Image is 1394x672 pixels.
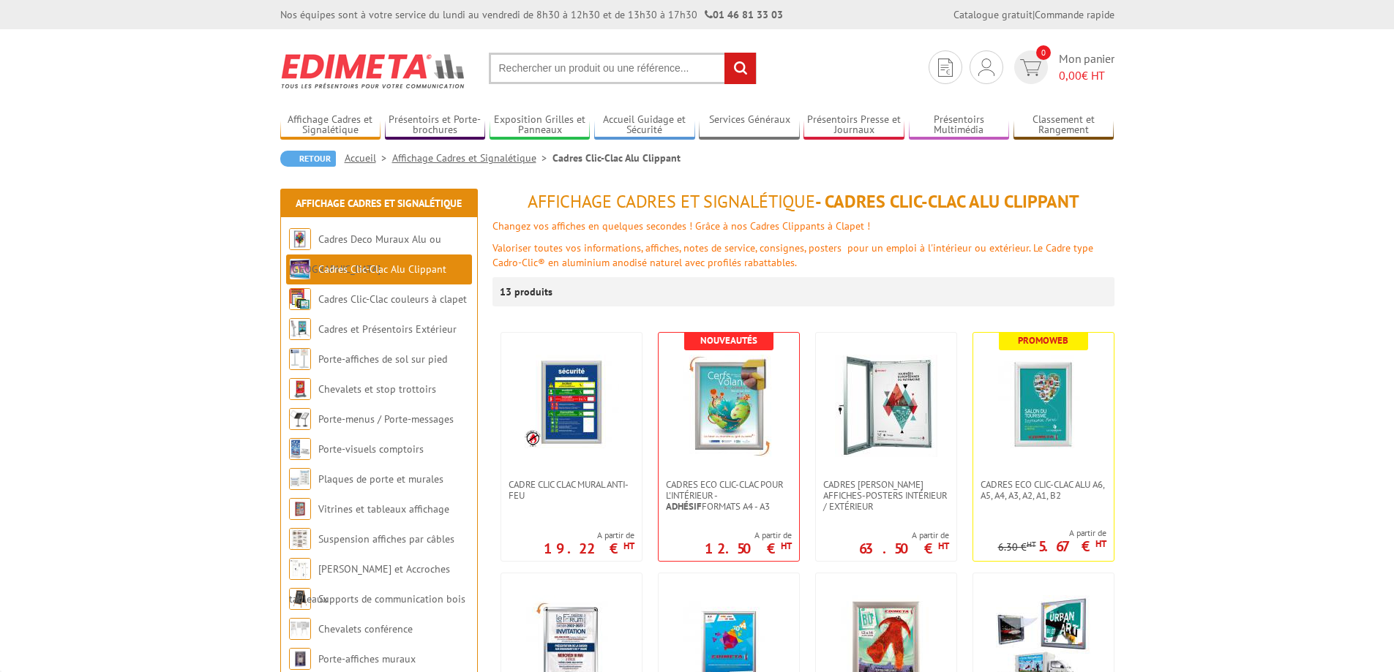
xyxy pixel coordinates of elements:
a: [PERSON_NAME] et Accroches tableaux [289,562,450,605]
img: Chevalets conférence [289,618,311,640]
a: Supports de communication bois [318,592,465,605]
img: Vitrines et tableaux affichage [289,498,311,520]
a: Services Généraux [699,113,800,137]
a: Retour [280,151,336,167]
img: Cadres Eco Clic-Clac alu A6, A5, A4, A3, A2, A1, B2 [992,355,1095,457]
a: Classement et Rangement [1013,113,1114,137]
input: rechercher [724,53,756,84]
img: Plaques de porte et murales [289,468,311,490]
a: Chevalets conférence [318,622,413,635]
p: 5.67 € [1038,542,1106,551]
p: 19.22 € [544,544,634,553]
img: Porte-affiches de sol sur pied [289,348,311,370]
a: Accueil [345,151,392,165]
span: Cadres Eco Clic-Clac pour l'intérieur - formats A4 - A3 [666,479,792,512]
img: Suspension affiches par câbles [289,528,311,550]
span: A partir de [859,529,949,541]
img: devis rapide [978,58,994,76]
b: Nouveautés [700,334,757,347]
a: Présentoirs Multimédia [909,113,1010,137]
a: Cadres Eco Clic-Clac alu A6, A5, A4, A3, A2, A1, B2 [973,479,1114,501]
sup: HT [623,540,634,552]
img: Cadre CLIC CLAC Mural ANTI-FEU [524,355,619,450]
h1: - Cadres Clic-Clac Alu Clippant [492,192,1114,211]
p: 13 produits [500,277,555,306]
img: Cadres Deco Muraux Alu ou Bois [289,228,311,250]
sup: HT [781,540,792,552]
a: Commande rapide [1035,8,1114,21]
a: Porte-menus / Porte-messages [318,412,454,426]
span: Affichage Cadres et Signalétique [528,190,815,213]
span: 0,00 [1059,68,1082,83]
img: Porte-affiches muraux [289,648,311,670]
sup: HT [1027,539,1036,549]
a: Cadres Deco Muraux Alu ou [GEOGRAPHIC_DATA] [289,233,441,276]
input: Rechercher un produit ou une référence... [489,53,757,84]
span: A partir de [998,527,1106,539]
a: Vitrines et tableaux affichage [318,502,449,516]
a: Suspension affiches par câbles [318,532,454,545]
a: Cadres Clic-Clac Alu Clippant [318,263,446,276]
a: Catalogue gratuit [953,8,1033,21]
a: Affichage Cadres et Signalétique [392,151,552,165]
span: € HT [1059,67,1114,84]
a: Cadres Clic-Clac couleurs à clapet [318,292,467,306]
span: Cadres Eco Clic-Clac alu A6, A5, A4, A3, A2, A1, B2 [981,479,1106,501]
p: 63.50 € [859,544,949,553]
a: Porte-affiches de sol sur pied [318,352,447,366]
img: Cadres Clic-Clac couleurs à clapet [289,288,311,310]
a: Présentoirs Presse et Journaux [803,113,904,137]
img: Cadres vitrines affiches-posters intérieur / extérieur [835,355,937,457]
strong: Adhésif [666,500,702,513]
img: Cadres et Présentoirs Extérieur [289,318,311,340]
li: Cadres Clic-Clac Alu Clippant [552,151,681,165]
img: devis rapide [938,58,953,77]
img: Chevalets et stop trottoirs [289,378,311,400]
span: Cadres [PERSON_NAME] affiches-posters intérieur / extérieur [823,479,949,512]
a: Exposition Grilles et Panneaux [490,113,591,137]
a: Cadres [PERSON_NAME] affiches-posters intérieur / extérieur [816,479,956,512]
a: Affichage Cadres et Signalétique [280,113,381,137]
a: Accueil Guidage et Sécurité [594,113,695,137]
span: Mon panier [1059,50,1114,84]
font: Valoriser toutes vos informations, affiches, notes de service, consignes, posters pour un emploi ... [492,241,1093,269]
a: devis rapide 0 Mon panier 0,00€ HT [1011,50,1114,84]
a: Affichage Cadres et Signalétique [296,197,462,210]
a: Présentoirs et Porte-brochures [385,113,486,137]
strong: 01 46 81 33 03 [705,8,783,21]
div: Nos équipes sont à votre service du lundi au vendredi de 8h30 à 12h30 et de 13h30 à 17h30 [280,7,783,22]
a: Cadres et Présentoirs Extérieur [318,322,457,336]
img: Porte-menus / Porte-messages [289,408,311,430]
img: Edimeta [280,44,467,98]
sup: HT [938,540,949,552]
a: Plaques de porte et murales [318,472,443,486]
span: A partir de [544,529,634,541]
span: A partir de [705,529,792,541]
font: Changez vos affiches en quelques secondes ! Grâce à nos Cadres Clippants à Clapet ! [492,219,870,233]
b: Promoweb [1018,334,1068,347]
span: Cadre CLIC CLAC Mural ANTI-FEU [509,479,634,501]
a: Cadre CLIC CLAC Mural ANTI-FEU [501,479,642,501]
img: Porte-visuels comptoirs [289,438,311,460]
a: Chevalets et stop trottoirs [318,382,436,396]
a: Cadres Eco Clic-Clac pour l'intérieur -Adhésifformats A4 - A3 [659,479,799,512]
span: 0 [1036,45,1051,60]
a: Porte-visuels comptoirs [318,442,424,456]
img: devis rapide [1020,59,1041,76]
p: 6.30 € [998,542,1036,553]
a: Porte-affiches muraux [318,652,416,665]
sup: HT [1095,537,1106,550]
img: Cimaises et Accroches tableaux [289,558,311,580]
p: 12.50 € [705,544,792,553]
div: | [953,7,1114,22]
img: Cadres Eco Clic-Clac pour l'intérieur - <strong>Adhésif</strong> formats A4 - A3 [678,355,780,457]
